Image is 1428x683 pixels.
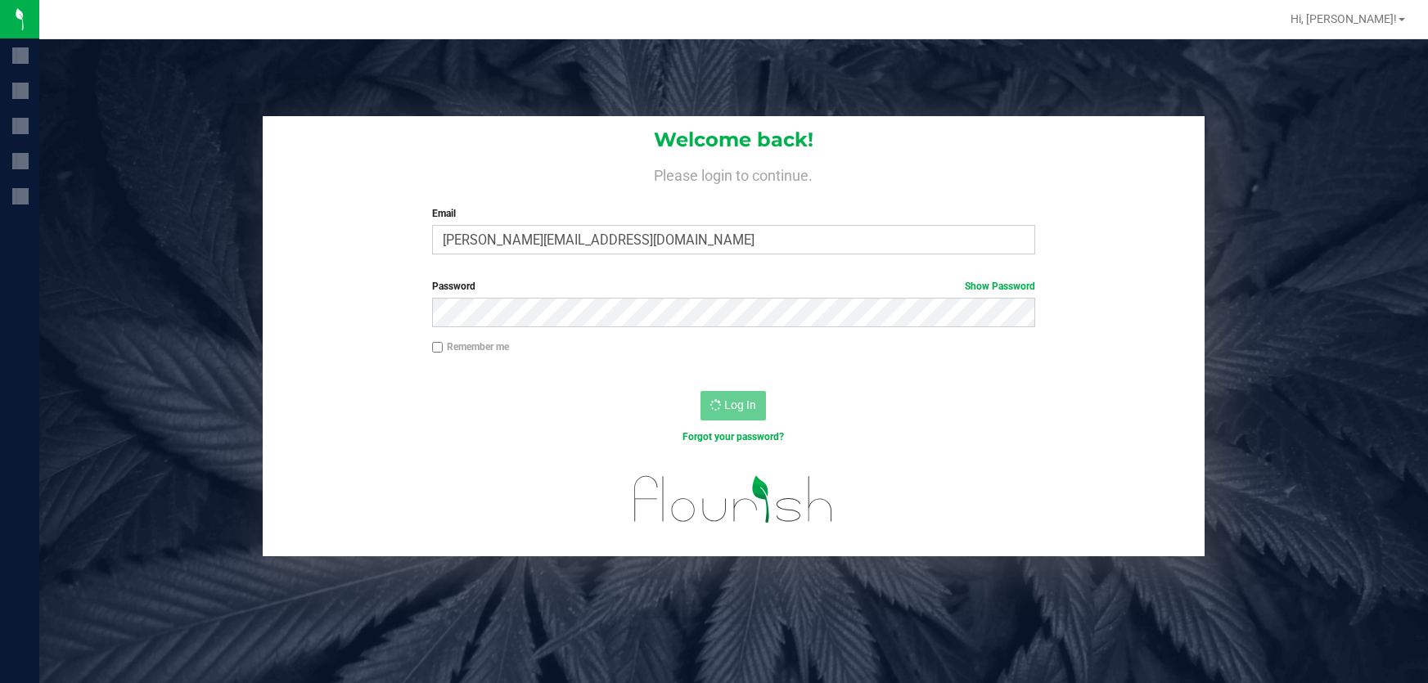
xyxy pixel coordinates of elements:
a: Forgot your password? [682,431,784,443]
span: Hi, [PERSON_NAME]! [1291,12,1397,25]
label: Remember me [432,339,509,354]
button: Log In [700,391,766,420]
span: Password [432,281,475,292]
a: Show Password [965,281,1035,292]
input: Remember me [432,342,444,353]
img: flourish_logo.svg [616,461,852,537]
h1: Welcome back! [263,129,1205,151]
span: Log In [724,398,756,411]
h4: Please login to continue. [263,164,1205,183]
label: Email [432,206,1036,221]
